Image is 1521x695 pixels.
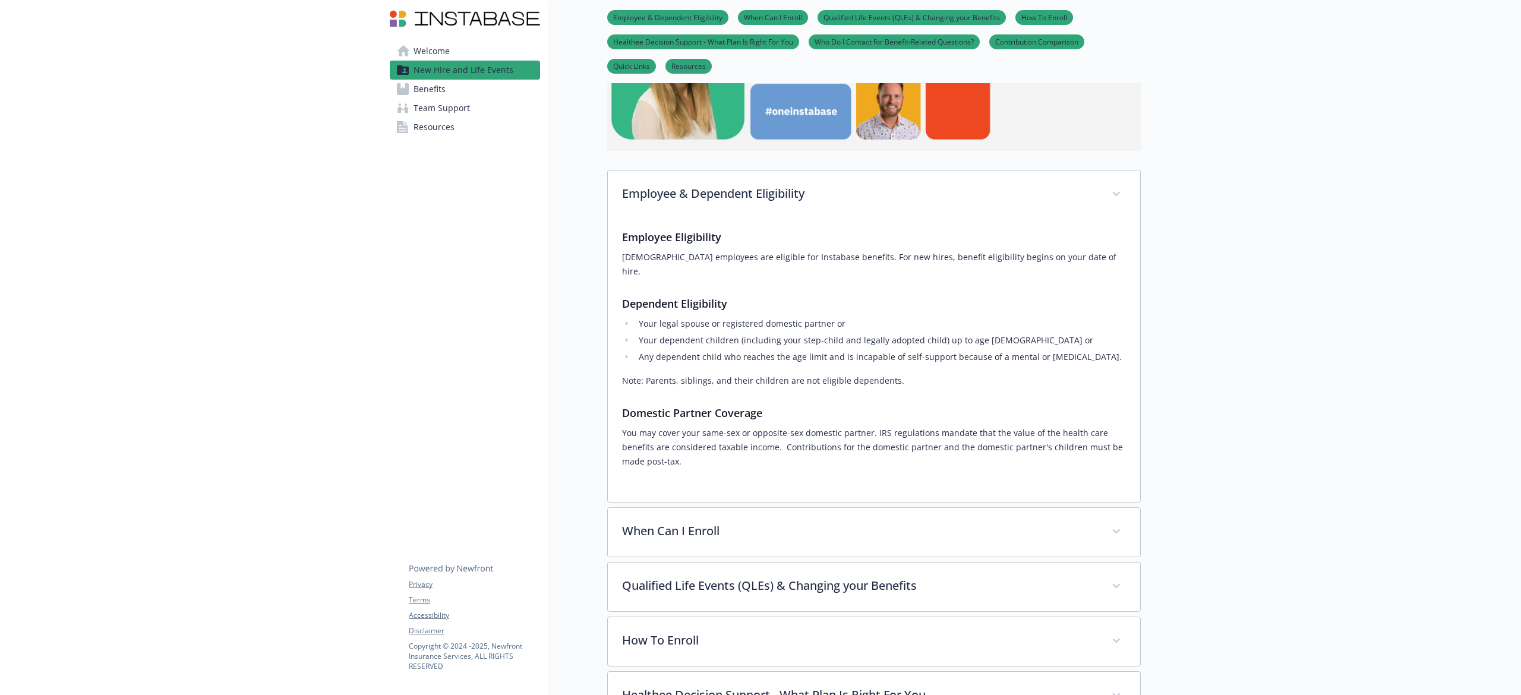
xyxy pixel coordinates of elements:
[622,631,1097,649] p: How To Enroll
[409,641,539,671] p: Copyright © 2024 - 2025 , Newfront Insurance Services, ALL RIGHTS RESERVED
[622,426,1126,469] p: You may cover your same-sex or opposite-sex domestic partner. IRS regulations mandate that the va...
[414,99,470,118] span: Team Support
[635,333,1126,347] li: Your dependent children (including your step-child and legally adopted child) up to age [DEMOGRAP...
[989,36,1084,47] a: Contribution Comparison
[1015,11,1073,23] a: How To Enroll
[622,405,1126,421] h3: Domestic Partner Coverage
[635,350,1126,364] li: Any dependent child who reaches the age limit and is incapable of self-support because of a menta...
[390,118,540,137] a: Resources
[409,595,539,605] a: Terms
[809,36,980,47] a: Who Do I Contact for Benefit-Related Questions?
[622,374,1126,388] p: Note: Parents, siblings, and their children are not eligible dependents.
[608,219,1140,502] div: Employee & Dependent Eligibility
[390,80,540,99] a: Benefits
[409,610,539,621] a: Accessibility
[414,61,513,80] span: New Hire and Life Events
[665,60,712,71] a: Resources
[608,170,1140,219] div: Employee & Dependent Eligibility
[414,80,446,99] span: Benefits
[622,229,1126,245] h3: Employee Eligibility
[390,61,540,80] a: New Hire and Life Events
[608,508,1140,557] div: When Can I Enroll
[390,42,540,61] a: Welcome
[414,118,455,137] span: Resources
[608,563,1140,611] div: Qualified Life Events (QLEs) & Changing your Benefits
[818,11,1006,23] a: Qualified Life Events (QLEs) & Changing your Benefits
[409,579,539,590] a: Privacy
[607,60,656,71] a: Quick Links
[622,295,1126,312] h3: Dependent Eligibility
[622,250,1126,279] p: [DEMOGRAPHIC_DATA] employees are eligible for Instabase benefits. For new hires, benefit eligibil...
[622,577,1097,595] p: Qualified Life Events (QLEs) & Changing your Benefits
[635,317,1126,331] li: Your legal spouse or registered domestic partner or
[608,617,1140,666] div: How To Enroll
[622,185,1097,203] p: Employee & Dependent Eligibility
[738,11,808,23] a: When Can I Enroll
[607,36,799,47] a: Healthee Decision Support - What Plan Is Right For You
[607,11,728,23] a: Employee & Dependent Eligibility
[390,99,540,118] a: Team Support
[414,42,450,61] span: Welcome
[409,625,539,636] a: Disclaimer
[622,522,1097,540] p: When Can I Enroll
